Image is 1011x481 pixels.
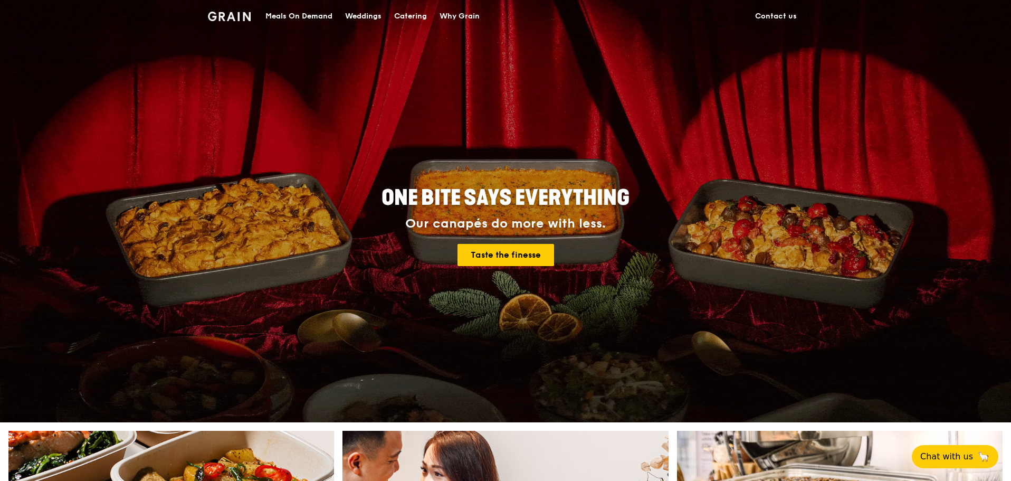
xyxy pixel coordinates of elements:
[457,244,554,266] a: Taste the finesse
[394,1,427,32] div: Catering
[316,216,695,231] div: Our canapés do more with less.
[440,1,480,32] div: Why Grain
[977,450,990,463] span: 🦙
[381,185,630,211] span: ONE BITE SAYS EVERYTHING
[208,12,251,21] img: Grain
[920,450,973,463] span: Chat with us
[388,1,433,32] a: Catering
[265,1,332,32] div: Meals On Demand
[345,1,381,32] div: Weddings
[433,1,486,32] a: Why Grain
[912,445,998,468] button: Chat with us🦙
[749,1,803,32] a: Contact us
[339,1,388,32] a: Weddings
